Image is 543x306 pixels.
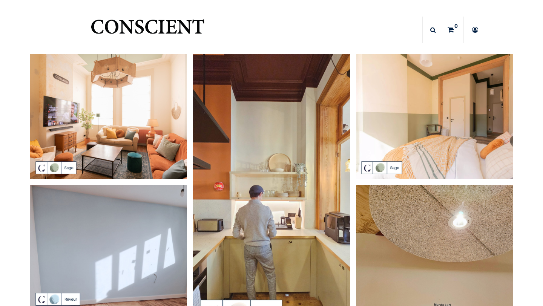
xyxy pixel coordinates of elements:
a: 0 [442,17,463,43]
img: peinture vert sauge [30,54,187,179]
img: peinture vert sauge [356,54,513,179]
a: Logo of Conscient [89,15,206,45]
sup: 0 [452,22,460,30]
img: Conscient [89,15,206,45]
